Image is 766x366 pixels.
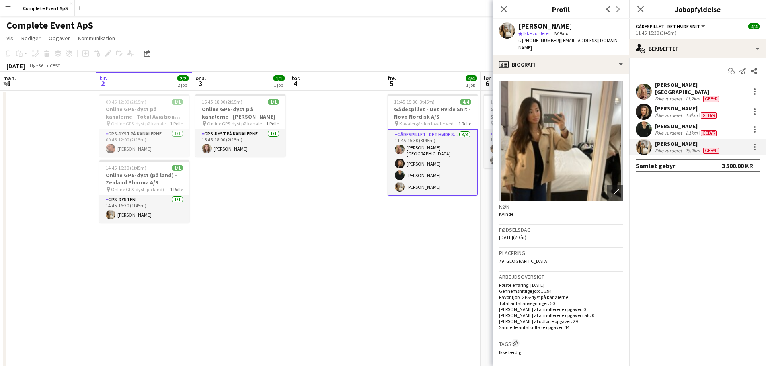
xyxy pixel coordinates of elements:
[636,162,675,170] div: Samlet gebyr
[99,160,189,223] app-job-card: 14:45-16:30 (1t45m)1/1Online GPS-dyst (på land) - Zealand Pharma A/S Online GPS-dyst (på land)1 R...
[484,94,574,168] app-job-card: 13:00-16:00 (3t)2/2GPS-dyst på kanalerne - M Seals A/S Islands [STREET_ADDRESS]1 RolleGPS-dyst på...
[388,106,478,120] h3: Gådespillet - Det Hvide Snit - Novo Nordisk A/S
[702,96,721,102] div: Teamet har forskellige gebyrer end i rollen
[111,121,170,127] span: Online GPS-dyst på kanalerne
[268,99,279,105] span: 1/1
[607,185,623,201] div: Åbn foto pop-in
[2,79,16,88] span: 1
[170,121,183,127] span: 1 Rolle
[16,0,75,16] button: Complete Event ApS
[177,75,189,81] span: 2/2
[655,96,684,102] div: Ikke vurderet
[466,82,476,88] div: 1 job
[701,130,717,136] span: Gebyr
[499,81,623,201] img: Mandskabs avatar eller foto
[194,79,206,88] span: 3
[499,249,623,257] h3: Placering
[490,99,522,105] span: 13:00-16:00 (3t)
[195,94,285,157] app-job-card: 15:45-18:00 (2t15m)1/1Online GPS-dyst på kanalerne - [PERSON_NAME] Online GPS-dyst på kanalerne1 ...
[518,37,560,43] span: t. [PHONE_NUMBER]
[499,273,623,280] h3: Arbejdsoversigt
[45,33,73,43] a: Opgaver
[388,74,396,82] span: fre.
[99,195,189,223] app-card-role: GPS-dysten1/114:45-16:30 (1t45m)[PERSON_NAME]
[195,129,285,157] app-card-role: GPS-dyst på kanalerne1/115:45-18:00 (2t15m)[PERSON_NAME]
[388,129,478,196] app-card-role: Gådespillet - Det Hvide Snit4/411:45-15:30 (3t45m)[PERSON_NAME][GEOGRAPHIC_DATA][PERSON_NAME][PER...
[518,37,620,51] span: | [EMAIL_ADDRESS][DOMAIN_NAME]
[499,294,623,300] p: Favoritjob: GPS-dyst på kanalerne
[703,148,719,154] span: Gebyr
[655,81,747,96] div: [PERSON_NAME][GEOGRAPHIC_DATA]
[701,112,717,119] span: Gebyr
[499,306,623,312] p: [PERSON_NAME] af annullerede opgaver: 0
[499,226,623,233] h3: Fødselsdag
[6,19,93,31] h1: Complete Event ApS
[655,112,684,119] div: Ikke vurderet
[202,99,242,105] span: 15:45-18:00 (2t15m)
[684,112,699,119] div: 4.9km
[18,33,44,43] a: Rediger
[655,105,718,112] div: [PERSON_NAME]
[636,23,706,29] button: Gådespillet - Det Hvide Snit
[99,172,189,186] h3: Online GPS-dyst (på land) - Zealand Pharma A/S
[493,55,629,74] div: Biografi
[99,74,107,82] span: tir.
[629,39,766,58] div: Bekræftet
[722,162,753,170] div: 3 500.00 KR
[499,203,623,210] h3: Køn
[499,339,623,348] h3: Tags
[499,288,623,294] p: Gennemsnitlige job: 1.294
[748,23,760,29] span: 4/4
[636,30,760,36] div: 11:45-15:30 (3t45m)
[483,79,492,88] span: 6
[499,258,549,264] span: 79 [GEOGRAPHIC_DATA]
[499,234,526,240] span: [DATE] (20 år)
[273,75,285,81] span: 1/1
[629,4,766,14] h3: Jobopfyldelse
[99,129,189,157] app-card-role: GPS-dyst på kanalerne1/109:45-12:00 (2t15m)[PERSON_NAME]
[75,33,118,43] a: Kommunikation
[292,74,300,82] span: tor.
[493,4,629,14] h3: Profil
[99,94,189,157] app-job-card: 09:45-12:00 (2t15m)1/1Online GPS-dyst på kanalerne - Total Aviation Ltd A/S Online GPS-dyst på ka...
[78,35,115,42] span: Kommunikation
[49,35,70,42] span: Opgaver
[98,79,107,88] span: 2
[484,106,574,120] h3: GPS-dyst på kanalerne - M Seals A/S
[518,22,572,30] div: [PERSON_NAME]
[195,74,206,82] span: ons.
[386,79,396,88] span: 5
[195,106,285,120] h3: Online GPS-dyst på kanalerne - [PERSON_NAME]
[399,121,458,127] span: Kavalergården lokaler ved siden af slottet
[655,123,718,130] div: [PERSON_NAME]
[106,99,146,105] span: 09:45-12:00 (2t15m)
[207,121,266,127] span: Online GPS-dyst på kanalerne
[394,99,435,105] span: 11:45-15:30 (3t45m)
[499,282,623,288] p: Første erfaring: [DATE]
[106,165,146,171] span: 14:45-16:30 (1t45m)
[27,63,47,69] span: Uge 36
[655,147,684,154] div: Ikke vurderet
[484,129,574,168] app-card-role: GPS-dyst på kanalerne2/213:00-16:00 (3t)[PERSON_NAME][PERSON_NAME]
[499,300,623,306] p: Total antal ansøgninger: 50
[3,33,16,43] a: Vis
[466,75,477,81] span: 4/4
[684,147,702,154] div: 28.9km
[499,312,623,318] p: [PERSON_NAME] af annullerede opgaver i alt: 0
[523,30,550,36] span: Ikke vurderet
[290,79,300,88] span: 4
[3,74,16,82] span: man.
[703,96,719,102] span: Gebyr
[388,94,478,196] app-job-card: 11:45-15:30 (3t45m)4/4Gådespillet - Det Hvide Snit - Novo Nordisk A/S Kavalergården lokaler ved s...
[99,106,189,120] h3: Online GPS-dyst på kanalerne - Total Aviation Ltd A/S
[499,318,623,324] p: [PERSON_NAME] af udførte opgaver: 29
[699,130,718,136] div: Teamet har forskellige gebyrer end i rollen
[499,349,623,355] p: Ikke færdig
[172,165,183,171] span: 1/1
[21,35,41,42] span: Rediger
[458,121,471,127] span: 1 Rolle
[499,211,513,217] span: Kvinde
